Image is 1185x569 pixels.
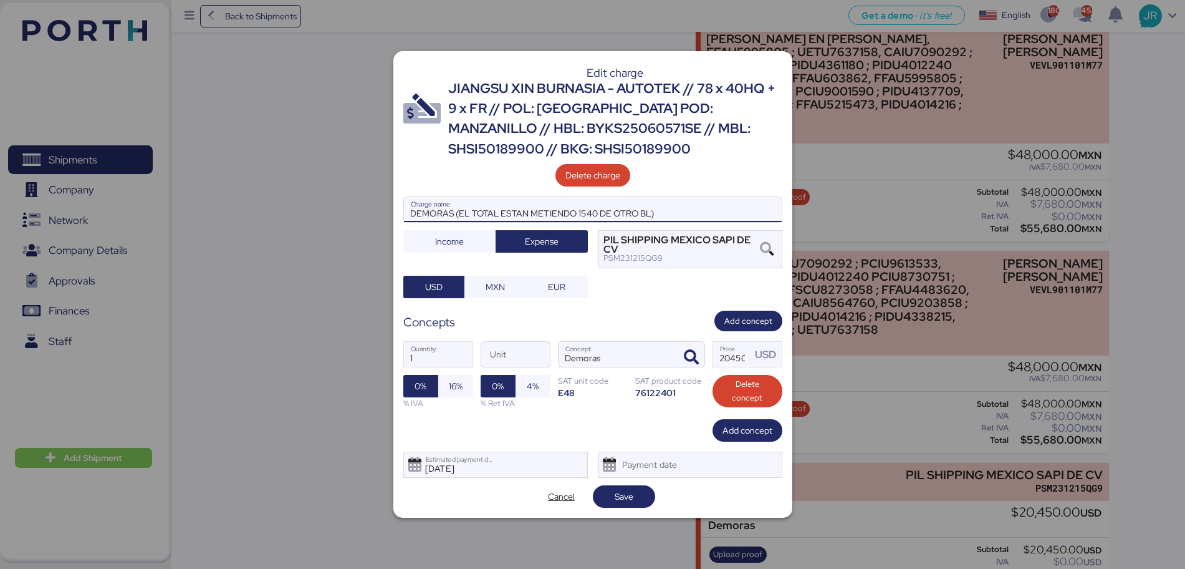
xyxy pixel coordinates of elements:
[530,485,593,508] button: Cancel
[438,375,473,397] button: 16%
[558,387,628,399] div: E48
[516,375,550,397] button: 4%
[425,280,443,294] span: USD
[722,377,772,405] span: Delete concept
[603,254,757,263] div: PSM231215QG9
[712,419,782,442] button: Add concept
[527,379,539,394] span: 4%
[403,397,473,409] div: % IVA
[635,387,705,399] div: 76122401
[496,230,588,253] button: Expense
[435,234,464,249] span: Income
[403,276,465,298] button: USD
[712,375,782,407] button: Delete concept
[603,236,757,254] div: PIL SHIPPING MEXICO SAPI DE CV
[678,345,704,371] button: ConceptConcept
[548,489,575,504] span: Cancel
[486,280,505,294] span: MXN
[558,375,628,387] div: SAT unit code
[724,314,772,328] span: Add concept
[722,423,772,438] span: Add concept
[713,342,752,367] input: Price
[464,276,526,298] button: MXN
[526,276,588,298] button: EUR
[635,375,705,387] div: SAT product code
[403,230,496,253] button: Income
[525,234,559,249] span: Expense
[548,280,565,294] span: EUR
[555,164,630,187] button: Delete charge
[448,67,782,79] div: Edit charge
[714,311,782,331] button: Add concept
[404,342,473,367] input: Quantity
[415,379,426,394] span: 0%
[403,375,438,397] button: 0%
[404,197,782,222] input: Charge name
[565,168,620,183] span: Delete charge
[755,347,781,362] div: USD
[492,379,504,394] span: 0%
[559,342,674,367] input: Concept
[449,379,463,394] span: 16%
[481,397,550,409] div: % Ret IVA
[615,489,633,504] span: Save
[481,342,550,367] input: Unit
[448,79,782,160] div: JIANGSU XIN BURNASIA - AUTOTEK // 78 x 40HQ + 9 x FR // POL: [GEOGRAPHIC_DATA] POD: MANZANILLO //...
[593,485,655,508] button: Save
[403,313,455,331] div: Concepts
[481,375,516,397] button: 0%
